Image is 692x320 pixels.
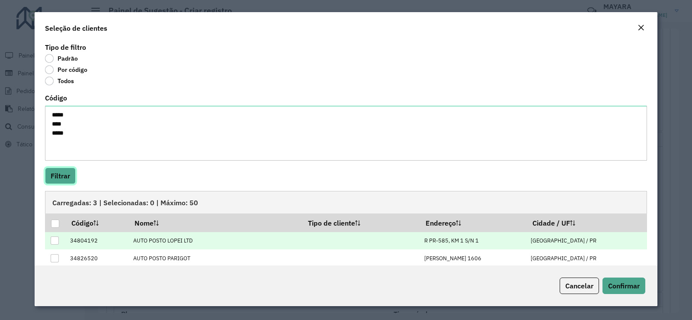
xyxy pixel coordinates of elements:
td: 34804192 [65,232,128,250]
label: Por código [45,65,87,74]
label: Tipo de filtro [45,42,86,52]
div: Carregadas: 3 | Selecionadas: 0 | Máximo: 50 [45,191,647,213]
button: Filtrar [45,168,76,184]
button: Close [635,23,647,34]
em: Fechar [638,24,644,31]
td: [PERSON_NAME] 1606 [420,249,526,267]
td: 34826520 [65,249,128,267]
th: Nome [128,213,302,232]
label: Todos [45,77,74,85]
th: Cidade / UF [526,213,647,232]
td: [GEOGRAPHIC_DATA] / PR [526,232,647,250]
h4: Seleção de clientes [45,23,107,33]
th: Código [65,213,128,232]
span: Confirmar [608,281,640,290]
th: Endereço [420,213,526,232]
th: Tipo de cliente [302,213,420,232]
td: AUTO POSTO LOPEI LTD [128,232,302,250]
td: [GEOGRAPHIC_DATA] / PR [526,249,647,267]
label: Padrão [45,54,78,63]
button: Confirmar [602,278,645,294]
span: Cancelar [565,281,593,290]
label: Código [45,93,67,103]
button: Cancelar [560,278,599,294]
td: R PR-585, KM 1 S/N 1 [420,232,526,250]
td: AUTO POSTO PARIGOT [128,249,302,267]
